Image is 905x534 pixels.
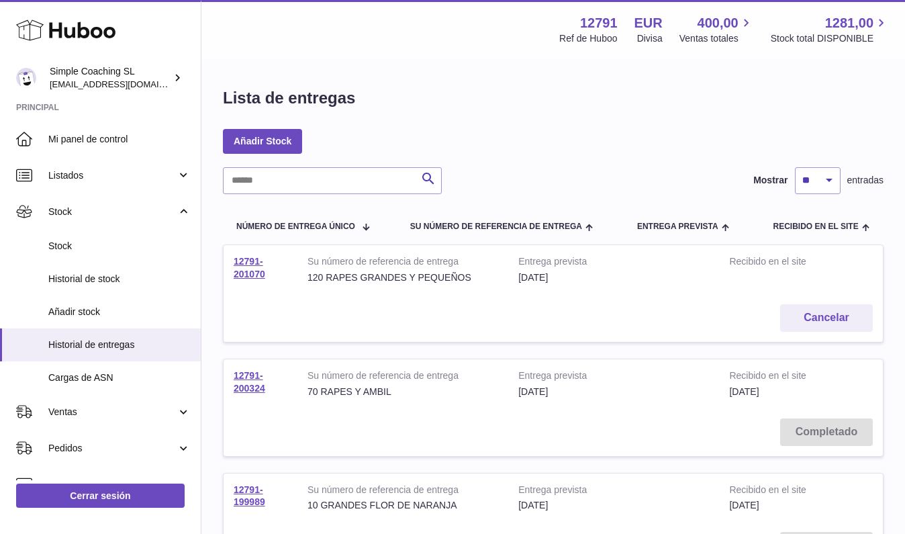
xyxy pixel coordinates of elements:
[729,386,759,397] span: [DATE]
[307,369,498,386] strong: Su número de referencia de entrega
[307,255,498,271] strong: Su número de referencia de entrega
[234,370,265,394] a: 12791-200324
[16,484,185,508] a: Cerrar sesión
[48,133,191,146] span: Mi panel de control
[307,271,498,284] div: 120 RAPES GRANDES Y PEQUEÑOS
[234,484,265,508] a: 12791-199989
[223,87,355,109] h1: Lista de entregas
[771,14,889,45] a: 1281,00 Stock total DISPONIBLE
[771,32,889,45] span: Stock total DISPONIBLE
[48,306,191,318] span: Añadir stock
[580,14,618,32] strong: 12791
[48,339,191,351] span: Historial de entregas
[729,484,828,500] strong: Recibido en el site
[307,499,498,512] div: 10 GRANDES FLOR DE NARANJA
[48,371,191,384] span: Cargas de ASN
[634,14,663,32] strong: EUR
[729,500,759,510] span: [DATE]
[679,14,754,45] a: 400,00 Ventas totales
[50,79,197,89] span: [EMAIL_ADDRESS][DOMAIN_NAME]
[48,273,191,285] span: Historial de stock
[753,174,788,187] label: Mostrar
[518,271,709,284] div: [DATE]
[16,68,36,88] img: info@simplecoaching.es
[518,499,709,512] div: [DATE]
[236,222,355,231] span: Número de entrega único
[637,32,663,45] div: Divisa
[410,222,582,231] span: Su número de referencia de entrega
[637,222,718,231] span: Entrega prevista
[48,406,177,418] span: Ventas
[48,442,177,455] span: Pedidos
[847,174,884,187] span: entradas
[679,32,754,45] span: Ventas totales
[825,14,873,32] span: 1281,00
[307,386,498,398] div: 70 RAPES Y AMBIL
[559,32,617,45] div: Ref de Huboo
[48,206,177,218] span: Stock
[518,369,709,386] strong: Entrega prevista
[48,169,177,182] span: Listados
[307,484,498,500] strong: Su número de referencia de entrega
[780,304,873,332] button: Cancelar
[234,256,265,279] a: 12791-201070
[518,484,709,500] strong: Entrega prevista
[223,129,302,153] a: Añadir Stock
[518,255,709,271] strong: Entrega prevista
[729,255,828,271] strong: Recibido en el site
[698,14,739,32] span: 400,00
[729,369,828,386] strong: Recibido en el site
[50,65,171,91] div: Simple Coaching SL
[48,478,191,491] span: Uso
[773,222,859,231] span: Recibido en el site
[48,240,191,253] span: Stock
[518,386,709,398] div: [DATE]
